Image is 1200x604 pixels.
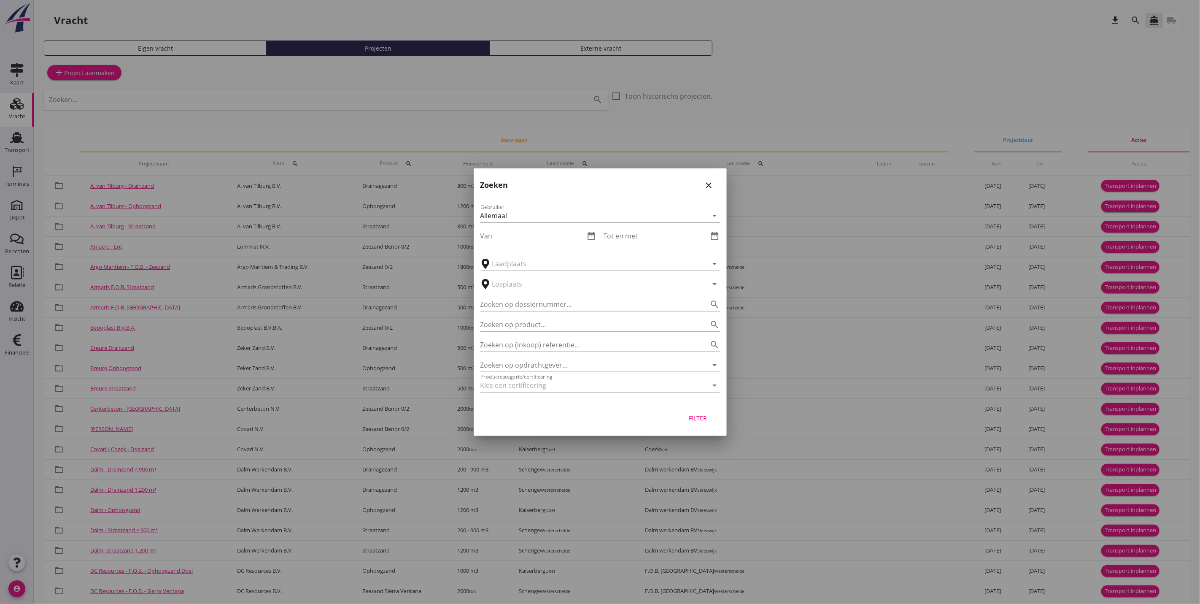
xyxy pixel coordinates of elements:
[492,277,696,291] input: Losplaats
[710,211,720,221] i: arrow_drop_down
[710,259,720,269] i: arrow_drop_down
[710,380,720,390] i: arrow_drop_down
[686,414,710,423] div: Filter
[710,231,720,241] i: date_range
[480,298,696,311] input: Zoeken op dossiernummer...
[480,338,696,352] input: Zoeken op (inkoop) referentie…
[492,257,696,271] input: Laadplaats
[710,320,720,330] i: search
[587,231,597,241] i: date_range
[604,229,708,243] input: Tot en met
[710,360,720,370] i: arrow_drop_down
[480,318,696,331] input: Zoeken op product...
[710,299,720,309] i: search
[480,212,507,219] div: Allemaal
[480,358,696,372] input: Zoeken op opdrachtgever...
[480,229,585,243] input: Van
[680,411,717,426] button: Filter
[480,179,508,191] h2: Zoeken
[710,340,720,350] i: search
[710,279,720,289] i: arrow_drop_down
[704,180,714,190] i: close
